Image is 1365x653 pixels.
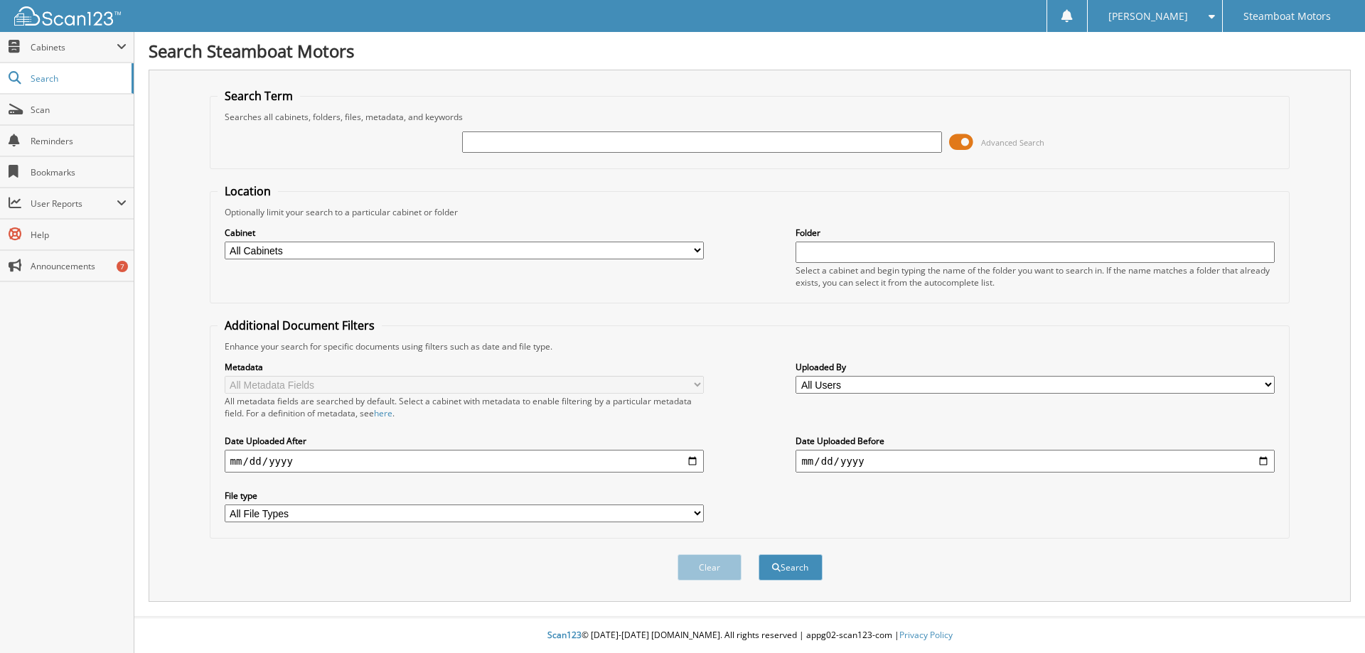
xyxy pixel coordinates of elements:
div: 7 [117,261,128,272]
span: Help [31,229,127,241]
a: Privacy Policy [899,629,953,641]
legend: Location [218,183,278,199]
a: here [374,407,392,419]
button: Clear [678,554,742,581]
div: Select a cabinet and begin typing the name of the folder you want to search in. If the name match... [796,264,1275,288]
label: Date Uploaded After [225,435,704,447]
div: Optionally limit your search to a particular cabinet or folder [218,206,1283,218]
div: All metadata fields are searched by default. Select a cabinet with metadata to enable filtering b... [225,395,704,419]
h1: Search Steamboat Motors [149,39,1351,63]
div: Enhance your search for specific documents using filters such as date and file type. [218,340,1283,352]
div: © [DATE]-[DATE] [DOMAIN_NAME]. All rights reserved | appg02-scan123-com | [134,618,1365,653]
img: scan123-logo-white.svg [14,6,121,26]
span: Announcements [31,260,127,272]
legend: Search Term [218,88,300,104]
span: Scan [31,104,127,116]
input: start [225,450,704,473]
label: Metadata [225,361,704,373]
div: Searches all cabinets, folders, files, metadata, and keywords [218,111,1283,123]
span: Reminders [31,135,127,147]
span: Steamboat Motors [1243,12,1331,21]
input: end [796,450,1275,473]
span: Cabinets [31,41,117,53]
span: [PERSON_NAME] [1108,12,1188,21]
legend: Additional Document Filters [218,318,382,333]
button: Search [759,554,823,581]
label: Date Uploaded Before [796,435,1275,447]
label: Uploaded By [796,361,1275,373]
label: File type [225,490,704,502]
span: Bookmarks [31,166,127,178]
span: Scan123 [547,629,582,641]
label: Folder [796,227,1275,239]
span: Advanced Search [981,137,1044,148]
label: Cabinet [225,227,704,239]
span: Search [31,72,124,85]
span: User Reports [31,198,117,210]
